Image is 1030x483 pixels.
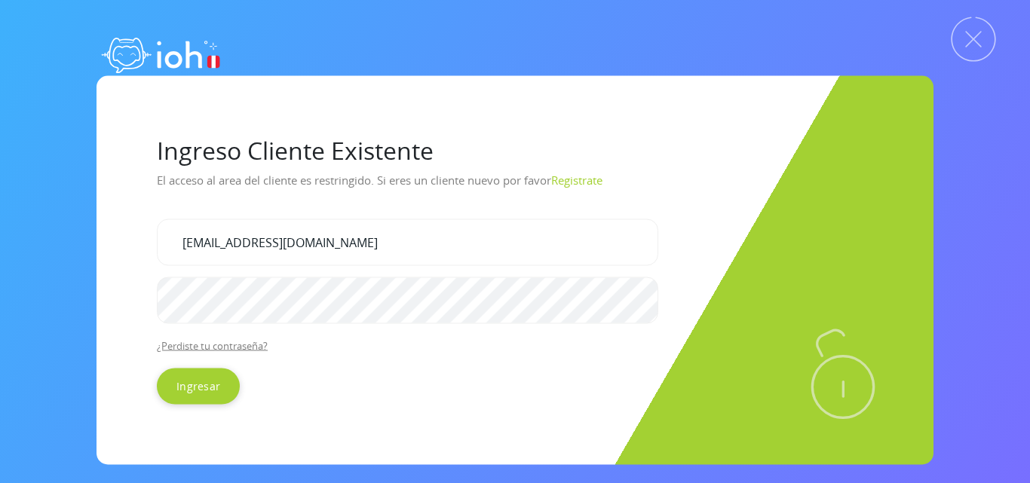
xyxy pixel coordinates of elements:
[157,219,658,265] input: Tu correo
[157,136,873,164] h1: Ingreso Cliente Existente
[551,172,602,187] a: Registrate
[951,17,996,62] img: Cerrar
[97,23,225,83] img: logo
[157,338,268,352] a: ¿Perdiste tu contraseña?
[157,167,873,206] p: El acceso al area del cliente es restringido. Si eres un cliente nuevo por favor
[157,368,240,404] input: Ingresar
